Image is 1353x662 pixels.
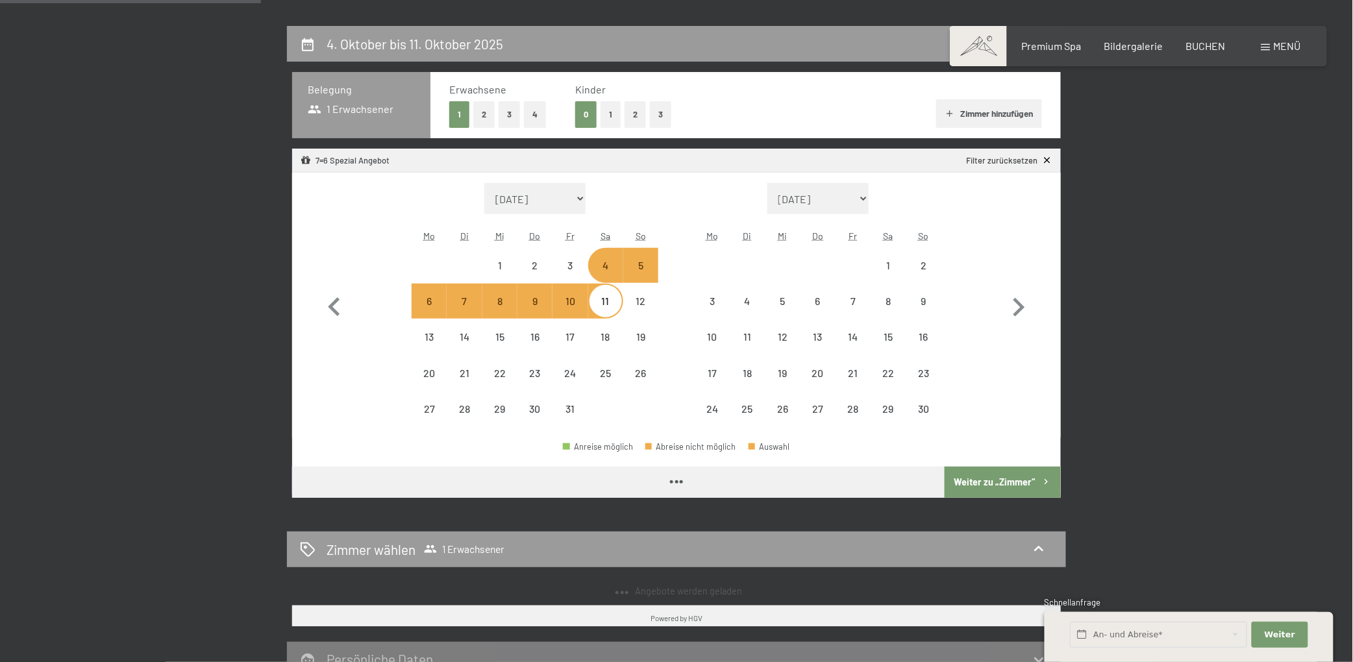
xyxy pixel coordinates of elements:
div: Fri Nov 14 2025 [836,319,871,354]
div: 21 [448,368,480,400]
div: 17 [554,332,586,364]
div: Thu Nov 20 2025 [801,356,836,391]
h3: Belegung [308,82,415,97]
div: 15 [484,332,516,364]
div: Anreise nicht möglich [765,391,800,426]
div: 18 [590,332,622,364]
button: 1 [449,101,469,128]
div: Anreise nicht möglich [801,319,836,354]
abbr: Mittwoch [778,230,788,241]
div: 9 [519,296,551,328]
div: Sat Oct 11 2025 [588,284,623,319]
div: 20 [413,368,445,400]
div: Thu Nov 06 2025 [801,284,836,319]
div: 8 [872,296,904,328]
abbr: Donnerstag [812,230,823,241]
abbr: Samstag [601,230,610,241]
div: 7 [837,296,869,328]
div: 2 [519,260,551,293]
div: 31 [554,404,586,436]
div: Anreise nicht möglich [906,319,941,354]
div: Tue Nov 11 2025 [730,319,765,354]
a: Filter zurücksetzen [966,155,1052,167]
button: 0 [575,101,597,128]
div: 15 [872,332,904,364]
div: 7=6 Spezial Angebot [301,155,390,167]
div: Sun Nov 16 2025 [906,319,941,354]
div: Auswahl [749,443,790,451]
div: Sun Nov 30 2025 [906,391,941,426]
div: Anreise nicht möglich [906,356,941,391]
div: Anreise nicht möglich [482,319,517,354]
div: Mon Nov 17 2025 [695,356,730,391]
div: 16 [519,332,551,364]
div: 5 [625,260,657,293]
div: Sat Nov 29 2025 [871,391,906,426]
div: Anreise nicht möglich [906,248,941,283]
div: Sat Nov 08 2025 [871,284,906,319]
div: Wed Nov 12 2025 [765,319,800,354]
div: 21 [837,368,869,400]
a: Bildergalerie [1104,40,1163,52]
div: Thu Nov 27 2025 [801,391,836,426]
div: Anreise nicht möglich [695,356,730,391]
div: Sat Nov 22 2025 [871,356,906,391]
div: 26 [766,404,799,436]
div: Anreise nicht möglich [730,356,765,391]
div: Anreise nicht möglich [730,319,765,354]
div: 20 [802,368,834,400]
div: 9 [908,296,940,328]
div: Sun Oct 26 2025 [623,356,658,391]
div: Anreise nicht möglich [765,319,800,354]
div: Sun Oct 12 2025 [623,284,658,319]
div: 30 [908,404,940,436]
div: Wed Oct 15 2025 [482,319,517,354]
div: Thu Oct 16 2025 [517,319,552,354]
div: 27 [413,404,445,436]
div: Anreise nicht möglich [517,356,552,391]
div: 26 [625,368,657,400]
div: Anreise nicht möglich [412,319,447,354]
div: 23 [519,368,551,400]
div: Anreise nicht möglich [801,391,836,426]
div: 25 [590,368,622,400]
div: Fri Oct 31 2025 [552,391,588,426]
div: Anreise nicht möglich [517,391,552,426]
div: Wed Oct 29 2025 [482,391,517,426]
div: Tue Oct 07 2025 [447,284,482,319]
abbr: Samstag [884,230,893,241]
div: 29 [484,404,516,436]
div: 14 [448,332,480,364]
div: Tue Oct 14 2025 [447,319,482,354]
div: 1 [484,260,516,293]
abbr: Montag [423,230,435,241]
div: Sun Nov 09 2025 [906,284,941,319]
div: Anreise nicht möglich [765,356,800,391]
div: Anreise nicht möglich [482,284,517,319]
div: Fri Oct 17 2025 [552,319,588,354]
div: 5 [766,296,799,328]
div: 28 [448,404,480,436]
div: Anreise möglich [563,443,633,451]
div: 13 [802,332,834,364]
div: Anreise nicht möglich [552,284,588,319]
div: 3 [696,296,728,328]
div: Anreise nicht möglich [836,319,871,354]
div: Thu Oct 30 2025 [517,391,552,426]
div: Anreise nicht möglich [412,356,447,391]
div: Anreise nicht möglich [588,319,623,354]
div: Anreise nicht möglich [447,391,482,426]
span: 1 Erwachsener [424,543,504,556]
div: Anreise nicht möglich [588,356,623,391]
h2: 4. Oktober bis 11. Oktober 2025 [327,36,504,52]
button: 1 [601,101,621,128]
div: 19 [625,332,657,364]
div: Tue Oct 21 2025 [447,356,482,391]
div: Anreise nicht möglich [695,319,730,354]
div: Mon Oct 06 2025 [412,284,447,319]
div: Anreise nicht möglich [517,319,552,354]
button: 2 [473,101,495,128]
div: Anreise nicht möglich [588,248,623,283]
div: Anreise nicht möglich [482,248,517,283]
div: 8 [484,296,516,328]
